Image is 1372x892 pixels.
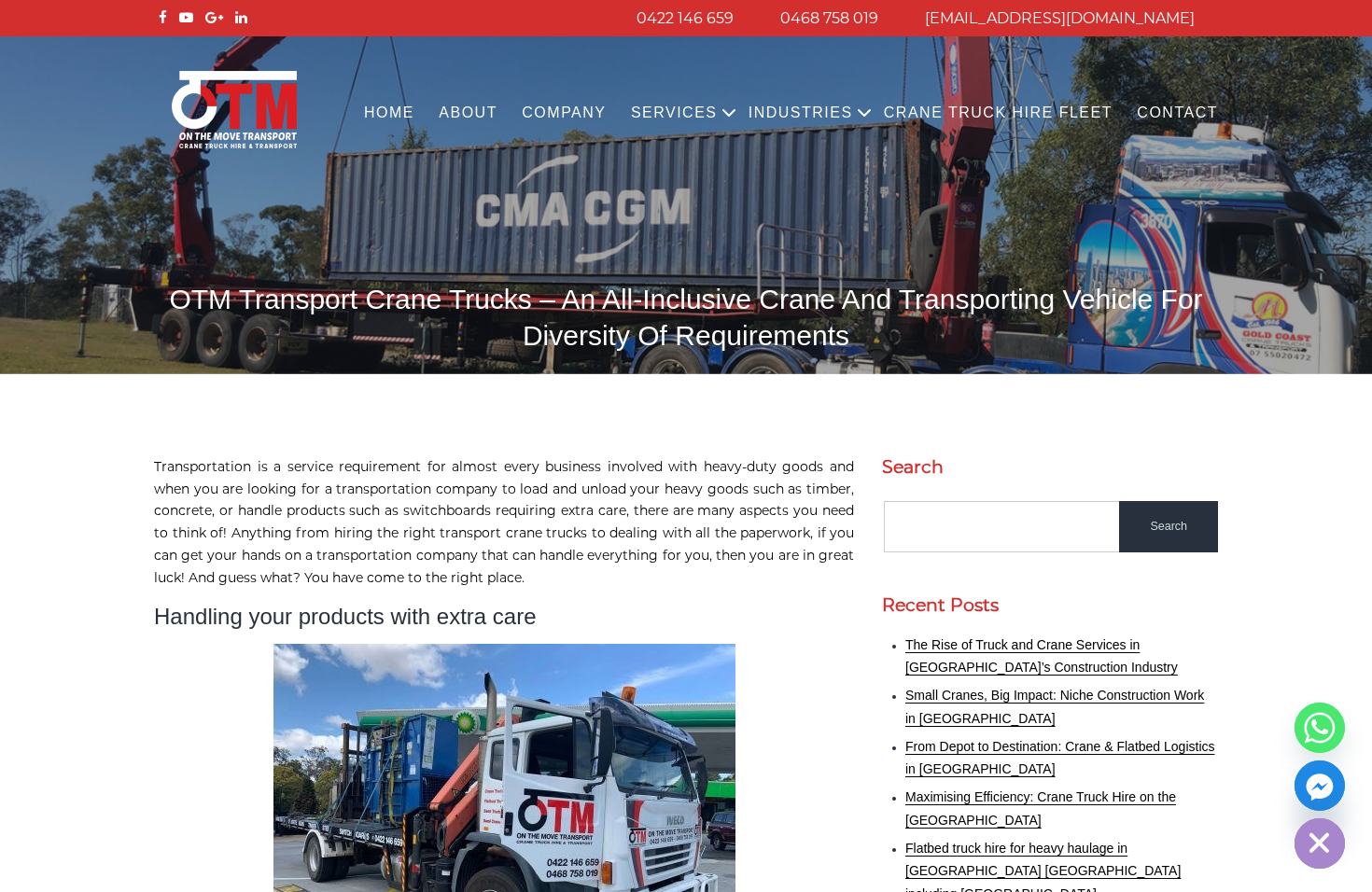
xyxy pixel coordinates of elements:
a: 0422 146 659 [637,9,734,27]
a: About [427,88,510,139]
a: Facebook_Messenger [1295,760,1345,811]
h2: Recent Posts [882,594,1218,616]
a: Crane Truck Hire Fleet [872,88,1126,139]
h1: OTM Transport Crane Trucks – An All-Inclusive Crane And Transporting Vehicle For Diversity Of Req... [154,281,1218,354]
h2: Handling your products with extra care [154,604,854,630]
a: [EMAIL_ADDRESS][DOMAIN_NAME] [925,9,1195,27]
a: The Rise of Truck and Crane Services in [GEOGRAPHIC_DATA]’s Construction Industry [905,637,1178,676]
h2: Search [882,456,1218,478]
a: Home [352,88,427,139]
a: Small Cranes, Big Impact: Niche Construction Work in [GEOGRAPHIC_DATA] [905,688,1204,726]
a: COMPANY [510,88,619,139]
a: Services [619,88,730,139]
input: Search [1119,501,1218,552]
a: 0468 758 019 [780,9,878,27]
a: Whatsapp [1295,703,1345,753]
a: Contact [1125,88,1230,139]
img: Otmtransport [168,69,301,150]
a: Maximising Efficiency: Crane Truck Hire on the [GEOGRAPHIC_DATA] [905,789,1176,828]
a: Industries [736,88,865,139]
a: From Depot to Destination: Crane & Flatbed Logistics in [GEOGRAPHIC_DATA] [905,739,1215,777]
p: Transportation is a service requirement for almost every business involved with heavy-duty goods ... [154,456,854,590]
